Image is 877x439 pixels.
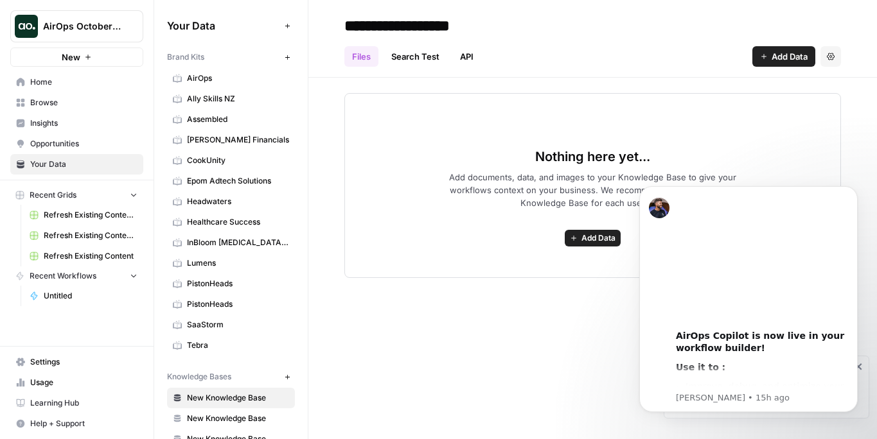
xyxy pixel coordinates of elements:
[187,298,289,310] span: PistonHeads
[187,93,289,105] span: Ally Skills NZ
[344,46,378,67] a: Files
[187,413,289,424] span: New Knowledge Base
[24,225,143,246] a: Refresh Existing Content (2)
[30,76,137,88] span: Home
[429,171,757,209] span: Add documents, data, and images to your Knowledge Base to give your workflows context on your bus...
[187,237,289,248] span: InBloom [MEDICAL_DATA] Services
[10,72,143,92] a: Home
[24,205,143,225] a: Refresh Existing Content (1)
[167,150,295,171] a: CookUnity
[44,230,137,241] span: Refresh Existing Content (2)
[167,212,295,232] a: Healthcare Success
[30,138,137,150] span: Opportunities
[581,232,616,244] span: Add Data
[44,290,137,302] span: Untitled
[187,392,289,404] span: New Knowledge Base
[167,68,295,89] a: AirOps
[10,113,143,133] a: Insights
[30,97,137,108] span: Browse
[30,159,137,170] span: Your Data
[10,413,143,434] button: Help + Support
[10,133,143,154] a: Opportunities
[187,278,289,289] span: PistonHeads
[30,189,76,201] span: Recent Grids
[167,171,295,191] a: Epom Adtech Solutions
[10,352,143,372] a: Settings
[167,18,279,33] span: Your Data
[10,266,143,286] button: Recent Workflows
[384,46,447,67] a: Search Test
[24,286,143,306] a: Untitled
[187,175,289,187] span: Epom Adtech Solutions
[10,185,143,205] button: Recent Grids
[30,397,137,409] span: Learning Hub
[167,314,295,335] a: SaaStorm
[187,114,289,125] span: Assembled
[167,130,295,150] a: [PERSON_NAME] Financials
[167,253,295,273] a: Lumens
[30,270,96,282] span: Recent Workflows
[187,196,289,207] span: Headwaters
[15,15,38,38] img: AirOps October Cohort Logo
[167,388,295,408] a: New Knowledge Base
[452,46,481,67] a: API
[187,134,289,146] span: [PERSON_NAME] Financials
[10,393,143,413] a: Learning Hub
[30,117,137,129] span: Insights
[187,340,289,351] span: Tebra
[187,319,289,331] span: SaaStorm
[167,191,295,212] a: Headwaters
[10,154,143,175] a: Your Data
[10,372,143,393] a: Usage
[167,273,295,294] a: PistonHeads
[167,89,295,109] a: Ally Skills NZ
[167,408,295,429] a: New Knowledge Base
[187,257,289,269] span: Lumens
[10,47,143,67] button: New
[752,46,815,67] button: Add Data
[167,335,295,356] a: Tebra
[535,148,650,166] span: Nothing here yet...
[10,92,143,113] a: Browse
[167,109,295,130] a: Assembled
[10,10,143,42] button: Workspace: AirOps October Cohort
[30,356,137,368] span: Settings
[167,232,295,253] a: InBloom [MEDICAL_DATA] Services
[43,20,121,33] span: AirOps October Cohort
[167,51,204,63] span: Brand Kits
[187,155,289,166] span: CookUnity
[44,250,137,262] span: Refresh Existing Content
[44,209,137,221] span: Refresh Existing Content (1)
[30,377,137,388] span: Usage
[24,246,143,266] a: Refresh Existing Content
[565,230,621,246] button: Add Data
[772,50,808,63] span: Add Data
[187,216,289,228] span: Healthcare Success
[62,51,80,64] span: New
[187,73,289,84] span: AirOps
[167,371,231,383] span: Knowledge Bases
[30,418,137,429] span: Help + Support
[167,294,295,314] a: PistonHeads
